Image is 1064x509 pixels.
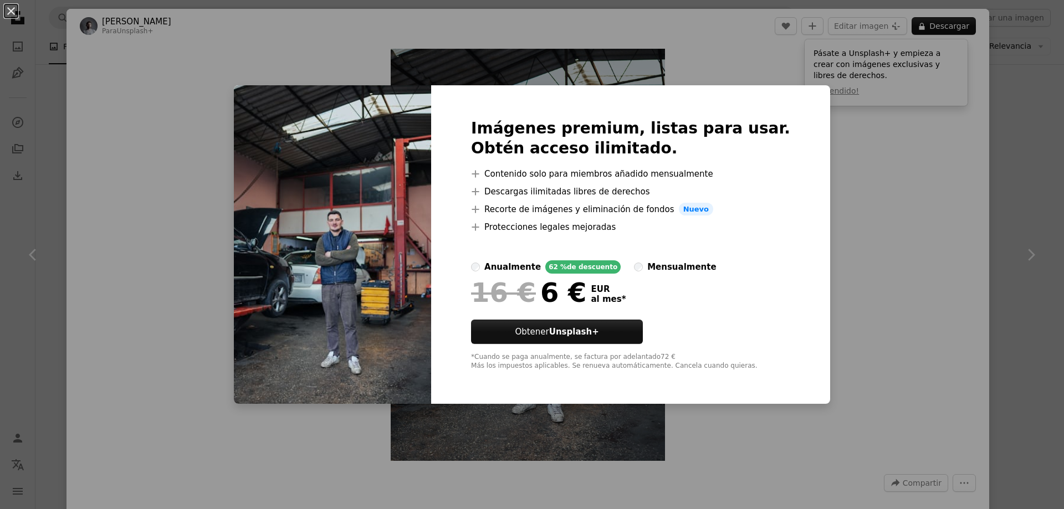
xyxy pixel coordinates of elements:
span: Nuevo [679,203,713,216]
input: mensualmente [634,263,643,271]
h2: Imágenes premium, listas para usar. Obtén acceso ilimitado. [471,119,790,158]
span: al mes * [591,294,626,304]
li: Contenido solo para miembros añadido mensualmente [471,167,790,181]
strong: Unsplash+ [549,327,599,337]
div: anualmente [484,260,541,274]
div: *Cuando se paga anualmente, se factura por adelantado 72 € Más los impuestos aplicables. Se renue... [471,353,790,371]
input: anualmente62 %de descuento [471,263,480,271]
li: Descargas ilimitadas libres de derechos [471,185,790,198]
button: ObtenerUnsplash+ [471,320,643,344]
img: premium_photo-1677009541396-dff25dd66602 [234,85,431,404]
div: 62 % de descuento [545,260,621,274]
div: 6 € [471,278,586,307]
li: Protecciones legales mejoradas [471,220,790,234]
span: 16 € [471,278,536,307]
div: mensualmente [647,260,716,274]
li: Recorte de imágenes y eliminación de fondos [471,203,790,216]
span: EUR [591,284,626,294]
